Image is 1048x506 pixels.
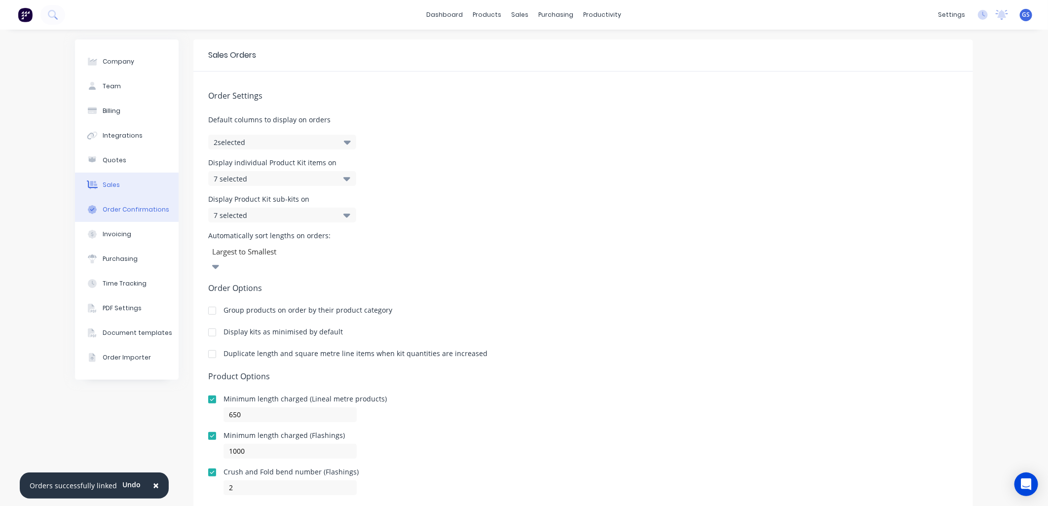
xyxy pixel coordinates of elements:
div: Sales [103,181,120,189]
a: dashboard [422,7,468,22]
div: Document templates [103,328,172,337]
h5: Product Options [208,372,958,381]
button: Order Importer [75,345,179,370]
div: Purchasing [103,254,138,263]
div: productivity [579,7,627,22]
button: Purchasing [75,247,179,271]
div: Display individual Product Kit items on [208,159,356,166]
button: Billing [75,99,179,123]
div: Crush and Fold bend number (Flashings) [224,469,359,475]
div: Display kits as minimised by default [224,328,343,335]
div: PDF Settings [103,304,142,313]
div: Minimum length charged (Flashings) [224,432,357,439]
div: Company [103,57,134,66]
div: Time Tracking [103,279,147,288]
div: 7 selected [214,210,330,220]
button: Document templates [75,321,179,345]
div: sales [507,7,534,22]
button: Time Tracking [75,271,179,296]
button: Close [143,474,169,498]
div: Integrations [103,131,143,140]
img: Factory [18,7,33,22]
button: Integrations [75,123,179,148]
button: Sales [75,173,179,197]
div: purchasing [534,7,579,22]
div: Quotes [103,156,126,165]
button: 2selected [208,135,356,149]
button: PDF Settings [75,296,179,321]
div: products [468,7,507,22]
div: Billing [103,107,120,115]
div: settings [933,7,970,22]
div: Order Confirmations [103,205,169,214]
button: Company [75,49,179,74]
span: GS [1022,10,1030,19]
button: Order Confirmations [75,197,179,222]
h5: Order Options [208,284,958,293]
div: Sales Orders [208,49,256,61]
div: Order Importer [103,353,151,362]
div: Automatically sort lengths on orders: [208,232,356,239]
div: 7 selected [214,174,330,184]
h5: Order Settings [208,91,958,101]
div: Team [103,82,121,91]
div: Invoicing [103,230,131,239]
button: Team [75,74,179,99]
button: Undo [117,477,146,492]
div: Display Product Kit sub-kits on [208,196,356,203]
div: Minimum length charged (Lineal metre products) [224,396,387,402]
button: Quotes [75,148,179,173]
div: Group products on order by their product category [224,307,392,314]
div: Orders successfully linked [30,480,117,491]
span: × [153,478,159,492]
span: Default columns to display on orders [208,114,958,125]
div: Duplicate length and square metre line items when kit quantities are increased [224,350,487,357]
div: Open Intercom Messenger [1014,472,1038,496]
button: Invoicing [75,222,179,247]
